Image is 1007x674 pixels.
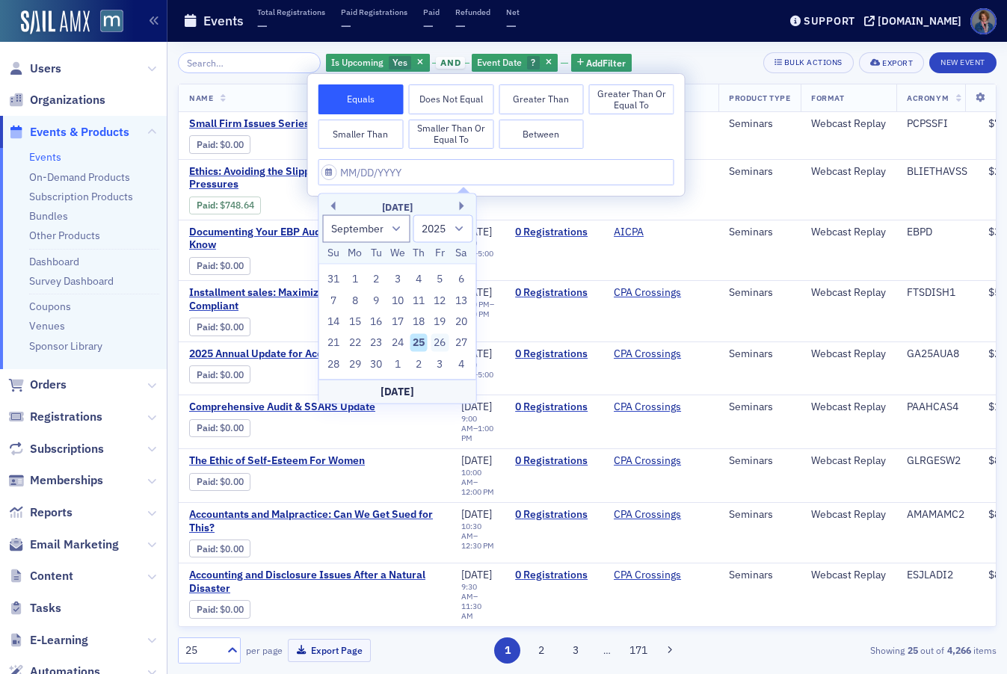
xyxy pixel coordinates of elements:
a: Registrations [8,409,102,425]
div: EBPD [907,226,967,239]
span: — [506,17,517,34]
div: – [461,360,494,389]
div: Webcast Replay [811,226,886,239]
span: … [597,643,618,657]
a: 0 Registrations [515,569,593,582]
img: SailAMX [21,10,90,34]
button: New Event [929,52,997,73]
strong: 4,266 [944,643,973,657]
div: Choose Wednesday, September 3rd, 2025 [389,270,407,288]
span: $0.00 [220,139,244,150]
div: Choose Saturday, September 13th, 2025 [452,291,470,309]
button: [DOMAIN_NAME] [864,16,967,26]
div: Th [410,244,428,262]
div: [DOMAIN_NAME] [878,14,961,28]
a: 0 Registrations [515,454,593,468]
div: Choose Sunday, September 7th, 2025 [324,291,342,309]
button: Does Not Equal [408,84,493,114]
a: View Homepage [90,10,123,35]
button: Equals [318,84,404,114]
a: Content [8,568,73,584]
time: 10:00 AM [461,467,481,487]
button: Bulk Actions [763,52,854,73]
div: Export [882,59,913,67]
span: Content [30,568,73,584]
a: Paid [197,543,215,554]
span: : [197,369,220,380]
div: Tu [367,244,385,262]
button: Export [859,52,924,73]
a: Paid [197,200,215,211]
div: Choose Monday, September 22nd, 2025 [346,334,364,352]
div: Choose Sunday, September 28th, 2025 [324,355,342,373]
a: 0 Registrations [515,401,593,414]
span: : [197,476,220,487]
label: per page [246,643,283,657]
strong: 25 [905,643,920,657]
div: – [461,414,494,443]
span: : [197,139,220,150]
button: Greater Than [499,84,584,114]
div: Mo [346,244,364,262]
div: Paid: 0 - $0 [189,600,250,618]
span: $0.00 [220,476,244,487]
div: Choose Wednesday, October 1st, 2025 [389,355,407,373]
span: Installment sales: Maximize Tax Benefits and Stay Compliant [189,286,440,312]
span: Product Type [729,93,790,103]
div: Paid: 0 - $0 [189,318,250,336]
a: 2025 Annual Update for Accountants & Auditors [189,347,440,361]
a: Email Marketing [8,537,119,553]
div: Webcast Replay [811,117,886,131]
time: 5:00 PM [461,248,493,268]
a: Events & Products [8,124,129,140]
a: CPA Crossings [614,569,681,582]
span: CPA Crossings [614,347,708,361]
div: Sa [452,244,470,262]
span: and [436,57,465,69]
span: Registrations [30,409,102,425]
button: Export Page [288,639,371,662]
button: 1 [494,637,520,664]
img: SailAMX [100,10,123,33]
div: Choose Wednesday, September 17th, 2025 [389,313,407,331]
div: Choose Saturday, September 27th, 2025 [452,334,470,352]
button: 2 [529,637,555,664]
div: Support [804,14,855,28]
div: Seminars [729,401,790,414]
span: Reports [30,504,73,521]
button: 3 [562,637,588,664]
div: Choose Thursday, October 2nd, 2025 [410,355,428,373]
div: ESJLADI2 [907,569,967,582]
div: Choose Tuesday, September 30th, 2025 [367,355,385,373]
div: Paid: 0 - $0 [189,539,250,557]
div: Seminars [729,569,790,582]
div: PAAHCAS4 [907,401,967,414]
a: Tasks [8,600,61,616]
span: Orders [30,377,67,393]
span: $0.00 [220,369,244,380]
div: Seminars [729,226,790,239]
span: — [341,17,351,34]
a: Events [29,150,61,164]
div: Choose Tuesday, September 23rd, 2025 [367,334,385,352]
div: – [461,522,494,551]
a: Other Products [29,229,100,242]
div: PCPSSFI [907,117,967,131]
a: CPA Crossings [614,508,681,522]
span: Comprehensive Audit & SSARS Update [189,401,440,414]
a: Coupons [29,300,71,313]
span: E-Learning [30,632,88,649]
div: Choose Sunday, September 14th, 2025 [324,313,342,331]
a: Accounting and Disclosure Issues After a Natural Disaster [189,569,440,595]
a: CPA Crossings [614,347,681,361]
time: 9:30 AM [461,581,477,602]
div: Choose Monday, September 8th, 2025 [346,291,364,309]
span: $0.00 [220,422,244,433]
span: CPA Crossings [614,569,708,582]
span: : [197,422,220,433]
div: Webcast Replay [811,508,886,522]
div: Choose Saturday, September 20th, 2025 [452,313,470,331]
p: Refunded [455,7,490,17]
div: Webcast Replay [811,401,886,414]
